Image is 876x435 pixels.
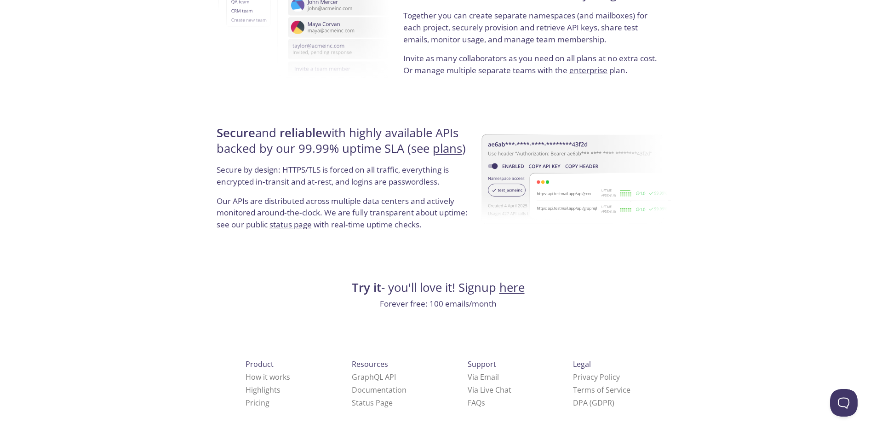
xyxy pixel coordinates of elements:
[433,140,462,157] a: plans
[468,398,485,408] a: FAQ
[246,398,269,408] a: Pricing
[573,372,620,382] a: Privacy Policy
[217,195,473,238] p: Our APIs are distributed across multiple data centers and actively monitored around-the-clock. We...
[569,65,607,75] a: enterprise
[246,385,281,395] a: Highlights
[269,219,312,230] a: status page
[217,164,473,195] p: Secure by design: HTTPS/TLS is forced on all traffic, everything is encrypted in-transit and at-r...
[246,359,274,369] span: Product
[481,398,485,408] span: s
[214,280,663,296] h4: - you'll love it! Signup
[468,385,511,395] a: Via Live Chat
[214,298,663,310] p: Forever free: 100 emails/month
[217,125,255,141] strong: Secure
[352,359,388,369] span: Resources
[352,279,381,296] strong: Try it
[352,372,396,382] a: GraphQL API
[481,105,671,253] img: uptime
[246,372,290,382] a: How it works
[573,359,591,369] span: Legal
[573,398,614,408] a: DPA (GDPR)
[403,52,659,76] p: Invite as many collaborators as you need on all plans at no extra cost. Or manage multiple separa...
[573,385,630,395] a: Terms of Service
[499,279,525,296] a: here
[217,125,473,164] h4: and with highly available APIs backed by our 99.99% uptime SLA (see )
[280,125,322,141] strong: reliable
[830,389,858,417] iframe: Help Scout Beacon - Open
[352,385,407,395] a: Documentation
[468,359,496,369] span: Support
[468,372,499,382] a: Via Email
[403,10,659,52] p: Together you can create separate namespaces (and mailboxes) for each project, securely provision ...
[352,398,393,408] a: Status Page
